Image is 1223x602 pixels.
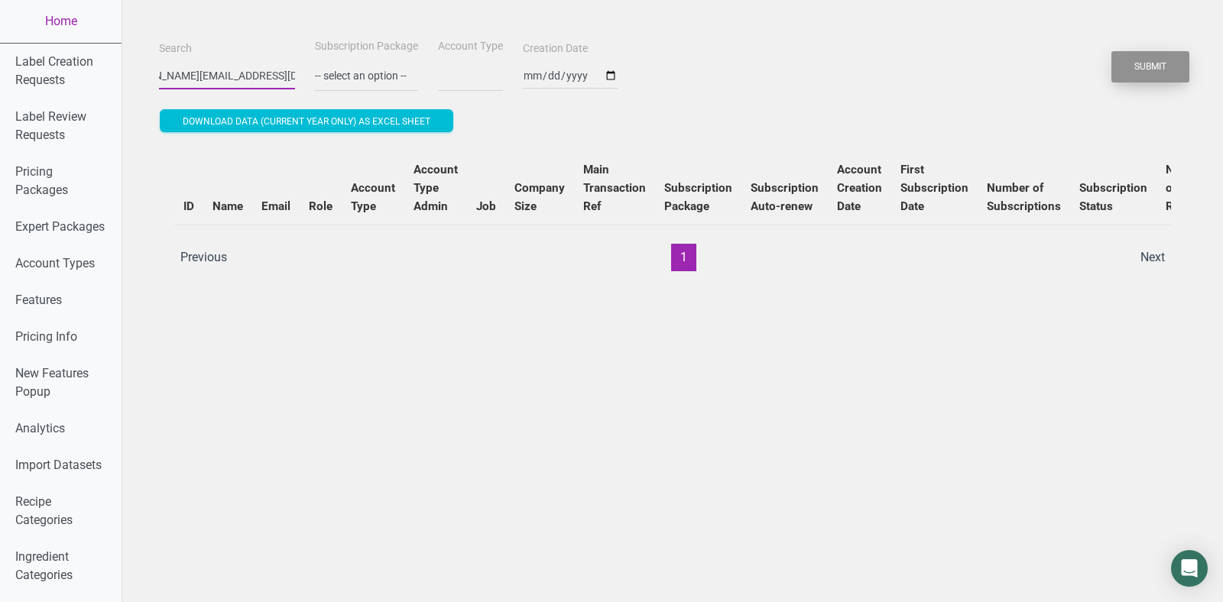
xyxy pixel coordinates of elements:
b: Job [476,199,496,213]
b: Email [261,199,290,213]
button: Submit [1111,51,1189,83]
b: Subscription Status [1079,181,1147,213]
b: Account Type Admin [414,163,458,213]
b: Number of Subscriptions [987,181,1061,213]
button: 1 [671,244,696,271]
b: Account Creation Date [837,163,882,213]
b: ID [183,199,194,213]
label: Creation Date [523,41,588,57]
b: Subscription Auto-renew [751,181,819,213]
div: Users [159,136,1186,286]
div: Page navigation example [174,244,1171,271]
div: Open Intercom Messenger [1171,550,1208,587]
b: Role [309,199,333,213]
label: Account Type [438,39,503,54]
b: Main Transaction Ref [583,163,646,213]
label: Search [159,41,192,57]
span: Download data (current year only) as excel sheet [183,116,430,127]
b: First Subscription Date [900,163,968,213]
b: Name [212,199,243,213]
b: Company Size [514,181,565,213]
b: Number of Recipes [1166,163,1208,213]
b: Account Type [351,181,395,213]
label: Subscription Package [315,39,418,54]
b: Subscription Package [664,181,732,213]
button: Download data (current year only) as excel sheet [160,109,453,132]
